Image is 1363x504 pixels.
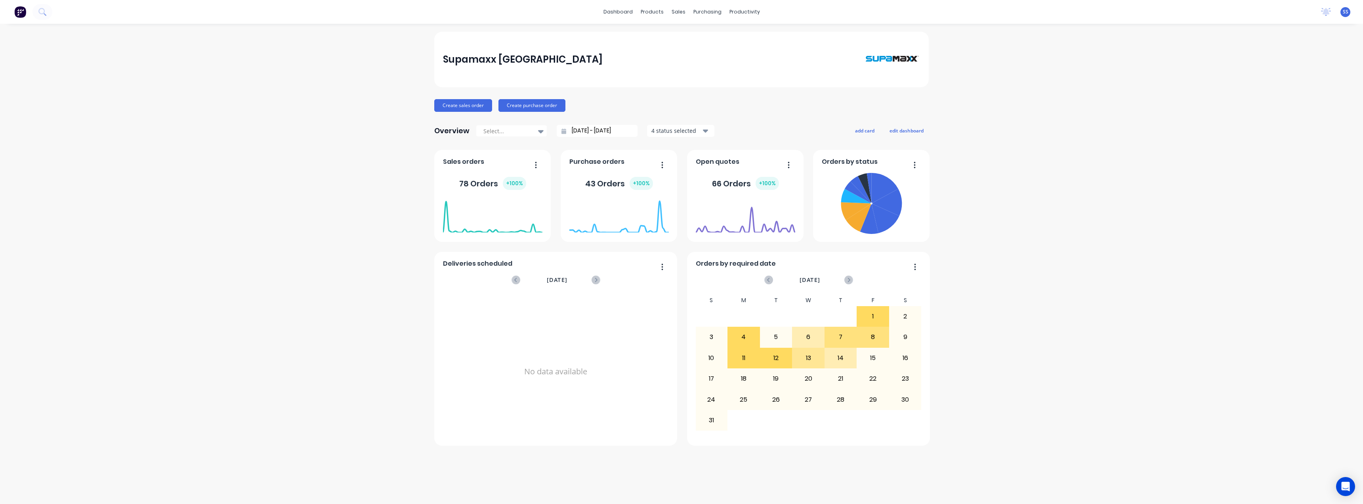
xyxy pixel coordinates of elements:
div: productivity [725,6,764,18]
div: sales [668,6,689,18]
div: S [695,295,728,306]
button: Create sales order [434,99,492,112]
span: Purchase orders [569,157,624,167]
button: edit dashboard [884,125,929,136]
div: 25 [728,389,760,409]
div: 26 [760,389,792,409]
div: 24 [696,389,727,409]
div: 27 [792,389,824,409]
div: 10 [696,348,727,368]
div: Supamaxx [GEOGRAPHIC_DATA] [443,52,603,67]
div: 16 [890,348,921,368]
div: + 100 % [630,177,653,190]
div: 11 [728,348,760,368]
div: 28 [825,389,857,409]
div: No data available [443,295,669,448]
div: 18 [728,369,760,389]
div: 21 [825,369,857,389]
div: 7 [825,327,857,347]
div: products [637,6,668,18]
div: purchasing [689,6,725,18]
a: dashboard [599,6,637,18]
span: SS [1343,8,1348,15]
div: 30 [890,389,921,409]
button: 4 status selected [647,125,714,137]
span: Orders by status [822,157,878,167]
div: 1 [857,307,889,326]
div: 14 [825,348,857,368]
div: Overview [434,123,470,139]
div: 3 [696,327,727,347]
div: 2 [890,307,921,326]
button: Create purchase order [498,99,565,112]
div: 4 status selected [651,126,701,135]
div: 19 [760,369,792,389]
div: 9 [890,327,921,347]
div: 78 Orders [459,177,526,190]
img: Supamaxx Australia [865,40,920,79]
div: T [825,295,857,306]
div: F [857,295,889,306]
div: + 100 % [503,177,526,190]
div: 4 [728,327,760,347]
div: 12 [760,348,792,368]
div: Open Intercom Messenger [1336,477,1355,496]
div: 43 Orders [585,177,653,190]
div: 23 [890,369,921,389]
div: 29 [857,389,889,409]
img: Factory [14,6,26,18]
span: [DATE] [547,276,567,284]
div: 6 [792,327,824,347]
span: Sales orders [443,157,484,167]
div: S [889,295,922,306]
span: Open quotes [696,157,739,167]
button: add card [850,125,880,136]
div: 20 [792,369,824,389]
div: + 100 % [756,177,779,190]
div: 13 [792,348,824,368]
div: 66 Orders [712,177,779,190]
div: 22 [857,369,889,389]
div: 8 [857,327,889,347]
div: 17 [696,369,727,389]
span: [DATE] [800,276,820,284]
div: 5 [760,327,792,347]
div: M [727,295,760,306]
div: 15 [857,348,889,368]
div: W [792,295,825,306]
div: T [760,295,792,306]
div: 31 [696,410,727,430]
